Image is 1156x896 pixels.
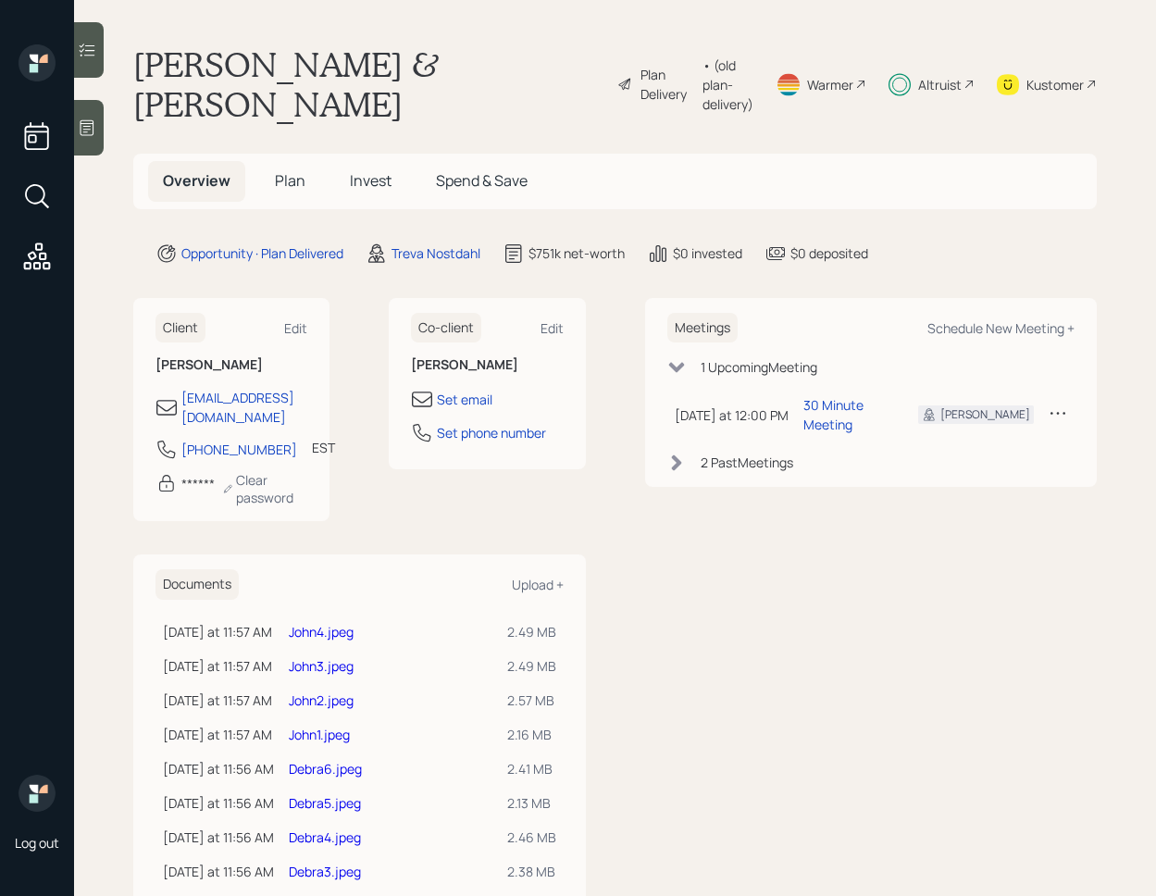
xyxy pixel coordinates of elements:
[155,313,205,343] h6: Client
[289,794,361,812] a: Debra5.jpeg
[155,357,307,373] h6: [PERSON_NAME]
[701,453,793,472] div: 2 Past Meeting s
[163,656,274,676] div: [DATE] at 11:57 AM
[927,319,1075,337] div: Schedule New Meeting +
[275,170,305,191] span: Plan
[507,725,556,744] div: 2.16 MB
[155,569,239,600] h6: Documents
[392,243,480,263] div: Treva Nostdahl
[181,388,307,427] div: [EMAIL_ADDRESS][DOMAIN_NAME]
[807,75,853,94] div: Warmer
[667,313,738,343] h6: Meetings
[163,828,274,847] div: [DATE] at 11:56 AM
[411,357,563,373] h6: [PERSON_NAME]
[436,170,528,191] span: Spend & Save
[289,657,354,675] a: John3.jpeg
[289,760,362,778] a: Debra6.jpeg
[940,406,1030,423] div: [PERSON_NAME]
[507,759,556,778] div: 2.41 MB
[163,862,274,881] div: [DATE] at 11:56 AM
[507,862,556,881] div: 2.38 MB
[411,313,481,343] h6: Co-client
[289,691,354,709] a: John2.jpeg
[1026,75,1084,94] div: Kustomer
[790,243,868,263] div: $0 deposited
[507,793,556,813] div: 2.13 MB
[133,44,603,124] h1: [PERSON_NAME] & [PERSON_NAME]
[803,395,889,434] div: 30 Minute Meeting
[181,440,297,459] div: [PHONE_NUMBER]
[507,691,556,710] div: 2.57 MB
[675,405,789,425] div: [DATE] at 12:00 PM
[15,834,59,852] div: Log out
[350,170,392,191] span: Invest
[163,759,274,778] div: [DATE] at 11:56 AM
[284,319,307,337] div: Edit
[163,793,274,813] div: [DATE] at 11:56 AM
[507,828,556,847] div: 2.46 MB
[163,170,230,191] span: Overview
[222,471,307,506] div: Clear password
[918,75,962,94] div: Altruist
[541,319,564,337] div: Edit
[181,243,343,263] div: Opportunity · Plan Delivered
[289,828,361,846] a: Debra4.jpeg
[507,622,556,641] div: 2.49 MB
[512,576,564,593] div: Upload +
[312,438,335,457] div: EST
[163,725,274,744] div: [DATE] at 11:57 AM
[701,357,817,377] div: 1 Upcoming Meeting
[673,243,742,263] div: $0 invested
[163,622,274,641] div: [DATE] at 11:57 AM
[640,65,693,104] div: Plan Delivery
[702,56,753,114] div: • (old plan-delivery)
[163,691,274,710] div: [DATE] at 11:57 AM
[528,243,625,263] div: $751k net-worth
[289,863,361,880] a: Debra3.jpeg
[289,623,354,641] a: John4.jpeg
[437,390,492,409] div: Set email
[437,423,546,442] div: Set phone number
[507,656,556,676] div: 2.49 MB
[19,775,56,812] img: retirable_logo.png
[289,726,350,743] a: John1.jpeg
